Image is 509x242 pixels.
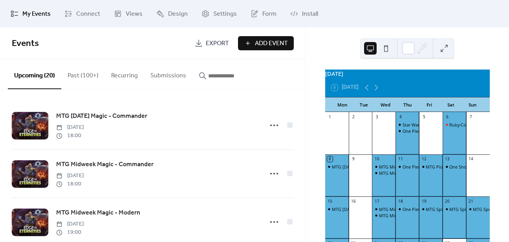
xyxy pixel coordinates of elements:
[5,3,57,24] a: My Events
[372,206,395,212] div: MTG Midweek Magic - Commander
[56,132,84,140] span: 18:00
[351,114,356,120] div: 2
[351,156,356,162] div: 9
[426,164,488,170] div: MTG Pioneer tournament FNM
[379,206,449,212] div: MTG Midweek Magic - Commander
[56,172,84,180] span: [DATE]
[462,97,483,112] div: Sun
[395,128,419,134] div: One Piece Card Game Store Tournament
[327,114,333,120] div: 1
[443,206,466,212] div: MTG Spider-Man prerelease
[375,97,396,112] div: Wed
[398,156,403,162] div: 11
[332,206,398,212] div: MTG [DATE] Magic - Commander
[56,220,84,228] span: [DATE]
[403,164,484,170] div: One Piece Card Game Store Tournament
[56,123,84,132] span: [DATE]
[206,39,229,48] span: Export
[302,9,318,19] span: Install
[440,97,461,112] div: Sat
[284,3,324,24] a: Install
[213,9,237,19] span: Settings
[56,111,147,121] a: MTG [DATE] Magic - Commander
[379,164,449,170] div: MTG Midweek Magic - Commander
[403,128,484,134] div: One Piece Card Game Store Tournament
[238,36,294,50] button: Add Event
[395,164,419,170] div: One Piece Card Game Store Tournament
[468,198,474,204] div: 21
[353,97,375,112] div: Tue
[332,164,398,170] div: MTG [DATE] Magic - Commander
[126,9,143,19] span: Views
[12,35,39,52] span: Events
[379,213,443,218] div: MTG Midweek Magic - Standard
[144,59,192,88] button: Submissions
[421,114,427,120] div: 5
[56,112,147,121] span: MTG [DATE] Magic - Commander
[262,9,276,19] span: Form
[468,156,474,162] div: 14
[56,180,84,188] span: 18:00
[61,59,105,88] button: Past (100+)
[325,70,490,78] div: [DATE]
[168,9,188,19] span: Design
[398,198,403,204] div: 18
[245,3,282,24] a: Form
[395,122,419,128] div: Star Wars Unlimited Forceday
[56,159,154,170] a: MTG Midweek Magic - Commander
[372,170,395,176] div: MTG Midweek Magic - Modern
[421,156,427,162] div: 12
[419,206,443,212] div: MTG Spider-Man 2HG pre-release
[105,59,144,88] button: Recurring
[325,206,349,212] div: MTG Monday Magic - Commander
[8,59,61,89] button: Upcoming (20)
[327,156,333,162] div: 8
[372,213,395,218] div: MTG Midweek Magic - Standard
[150,3,194,24] a: Design
[449,206,505,212] div: MTG Spider-Man prerelease
[56,208,140,218] a: MTG Midweek Magic - Modern
[372,164,395,170] div: MTG Midweek Magic - Commander
[403,122,462,128] div: Star Wars Unlimited Forceday
[56,160,154,169] span: MTG Midweek Magic - Commander
[445,156,450,162] div: 13
[76,9,100,19] span: Connect
[426,206,493,212] div: MTG Spider-Man 2HG pre-release
[419,164,443,170] div: MTG Pioneer tournament FNM
[468,114,474,120] div: 7
[189,36,235,50] a: Export
[374,156,380,162] div: 10
[56,228,84,236] span: 19:00
[325,164,349,170] div: MTG Monday Magic - Commander
[351,198,356,204] div: 16
[331,97,353,112] div: Mon
[395,206,419,212] div: One Piece Card Game Store Tournament
[196,3,243,24] a: Settings
[421,198,427,204] div: 19
[443,164,466,170] div: One Shot Roleplaying and Story Game Night
[403,206,484,212] div: One Piece Card Game Store Tournament
[108,3,148,24] a: Views
[398,114,403,120] div: 4
[418,97,440,112] div: Fri
[22,9,51,19] span: My Events
[379,170,440,176] div: MTG Midweek Magic - Modern
[374,114,380,120] div: 3
[449,122,469,128] div: Ruby-Con
[397,97,418,112] div: Thu
[59,3,106,24] a: Connect
[445,114,450,120] div: 6
[445,198,450,204] div: 20
[374,198,380,204] div: 17
[327,198,333,204] div: 15
[255,39,288,48] span: Add Event
[466,206,490,212] div: MTG Spider-Man prerelease
[443,122,466,128] div: Ruby-Con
